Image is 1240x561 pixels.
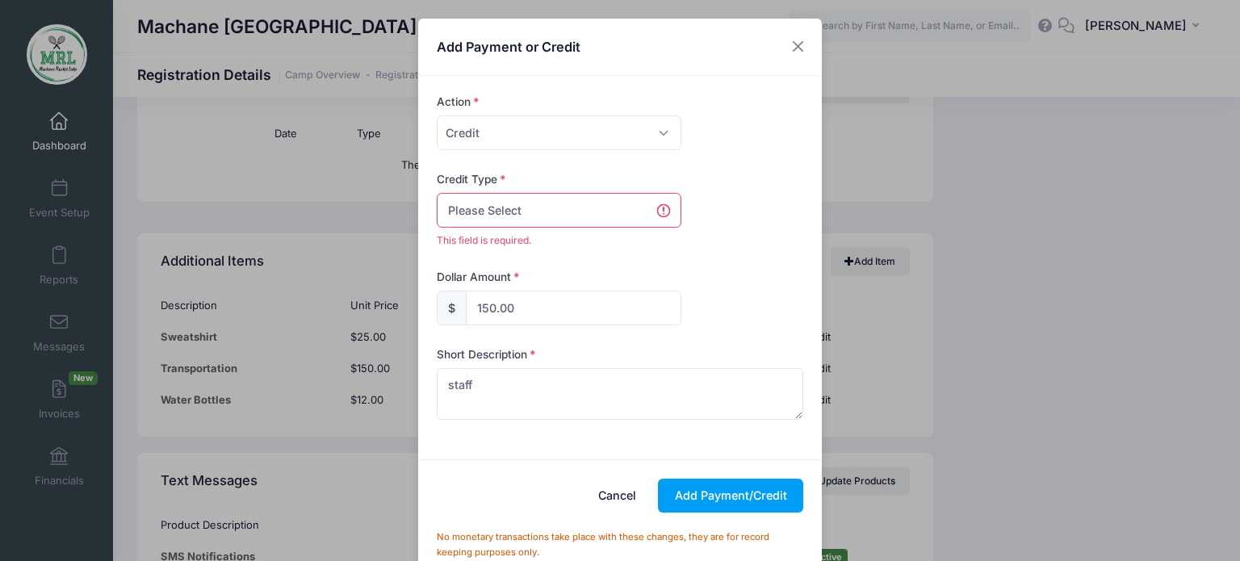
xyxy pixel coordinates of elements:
[437,269,520,285] label: Dollar Amount
[466,291,681,325] input: xxx.xx
[784,32,813,61] button: Close
[437,346,536,362] label: Short Description
[658,479,803,513] button: Add Payment/Credit
[437,531,769,559] small: No monetary transactions take place with these changes, they are for record keeping purposes only.
[437,291,467,325] div: $
[437,37,580,57] h4: Add Payment or Credit
[582,479,653,513] button: Cancel
[437,233,681,248] span: This field is required.
[437,171,506,187] label: Credit Type
[437,94,480,110] label: Action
